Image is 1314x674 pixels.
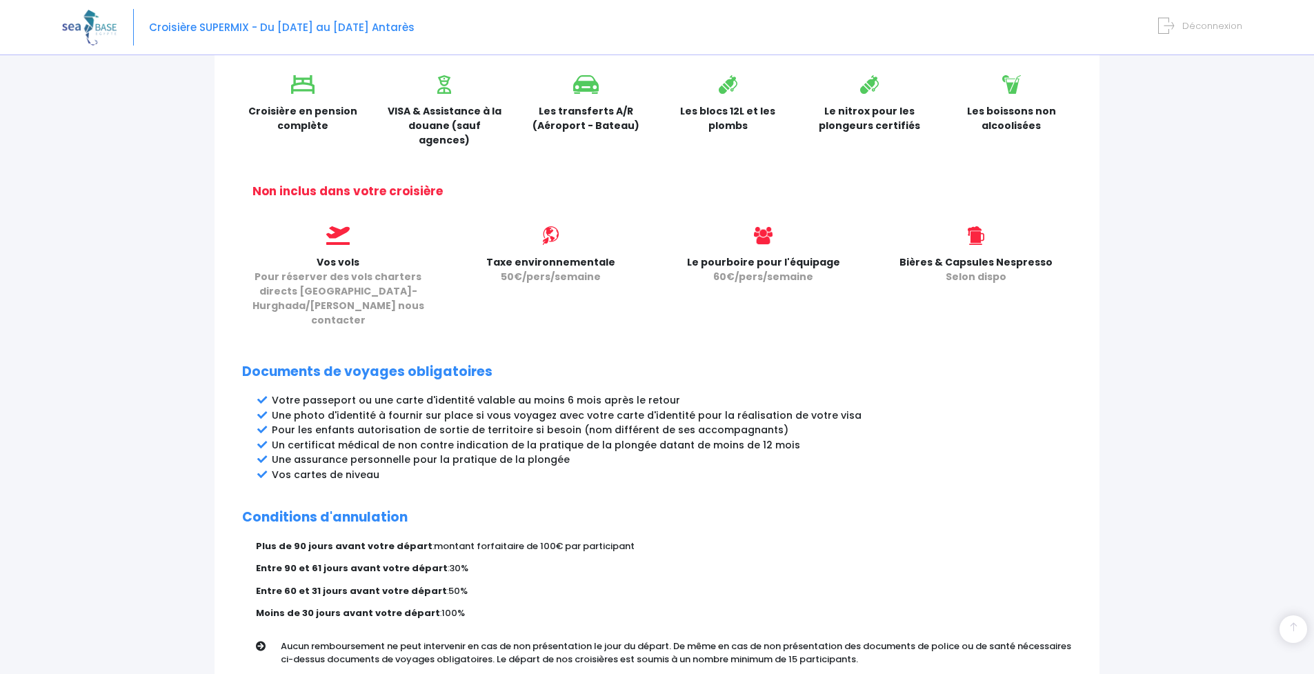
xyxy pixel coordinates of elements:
[754,226,773,245] img: icon_users@2x.png
[256,584,1072,598] p: :
[668,104,789,133] p: Les blocs 12L et les plombs
[242,510,1072,526] h2: Conditions d'annulation
[256,584,447,597] strong: Entre 60 et 31 jours avant votre départ
[256,606,1072,620] p: :
[281,640,1082,666] p: Aucun remboursement ne peut intervenir en cas de non présentation le jour du départ. De même en c...
[256,606,440,620] strong: Moins de 30 jours avant votre départ
[449,562,468,575] span: 30%
[719,75,737,94] img: icon_bouteille.svg
[860,75,879,94] img: icon_bouteille.svg
[272,393,1072,408] li: Votre passeport ou une carte d'identité valable au moins 6 mois après le retour
[809,104,930,133] p: Le nitrox pour les plongeurs certifiés
[291,75,315,94] img: icon_lit.svg
[256,562,1072,575] p: :
[242,364,1072,380] h2: Documents de voyages obligatoires
[573,75,599,94] img: icon_voiture.svg
[272,453,1072,467] li: Une assurance personnelle pour la pratique de la plongée
[272,408,1072,423] li: Une photo d'identité à fournir sur place si vous voyagez avec votre carte d'identité pour la réal...
[272,423,1072,437] li: Pour les enfants autorisation de sortie de territoire si besoin (nom différent de ses accompagnants)
[242,255,434,328] p: Vos vols
[668,255,859,284] p: Le pourboire pour l'équipage
[149,20,415,34] span: Croisière SUPERMIX - Du [DATE] au [DATE] Antarès
[541,226,560,245] img: icon_environment.svg
[880,255,1072,284] p: Bières & Capsules Nespresso
[441,606,465,620] span: 100%
[946,270,1006,284] span: Selon dispo
[1002,75,1021,94] img: icon_boisson.svg
[252,270,424,327] span: Pour réserver des vols charters directs [GEOGRAPHIC_DATA]-Hurghada/[PERSON_NAME] nous contacter
[272,438,1072,453] li: Un certificat médical de non contre indication de la pratique de la plongée datant de moins de 12...
[713,270,813,284] span: 60€/pers/semaine
[437,75,451,94] img: icon_visa.svg
[384,104,506,148] p: VISA & Assistance à la douane (sauf agences)
[256,562,448,575] strong: Entre 90 et 61 jours avant votre départ
[448,584,468,597] span: 50%
[272,468,1072,482] li: Vos cartes de niveau
[434,539,635,553] span: montant forfaitaire de 100€ par participant
[951,104,1073,133] p: Les boissons non alcoolisées
[256,539,432,553] strong: Plus de 90 jours avant votre départ
[526,104,647,133] p: Les transferts A/R (Aéroport - Bateau)
[968,226,984,245] img: icon_biere.svg
[455,255,646,284] p: Taxe environnementale
[326,226,350,245] img: icon_vols.svg
[1182,19,1242,32] span: Déconnexion
[256,539,1072,553] p: :
[501,270,601,284] span: 50€/pers/semaine
[252,184,1072,198] h2: Non inclus dans votre croisière
[242,104,364,133] p: Croisière en pension complète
